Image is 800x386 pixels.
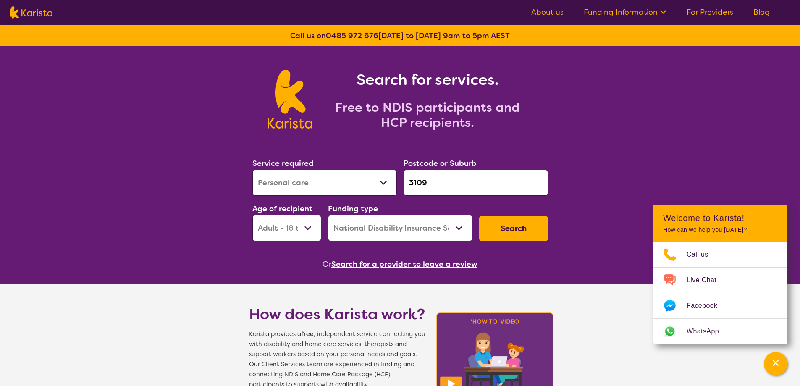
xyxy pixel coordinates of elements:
span: Facebook [687,299,727,312]
p: How can we help you [DATE]? [663,226,777,234]
a: 0485 972 676 [326,31,378,41]
span: WhatsApp [687,325,729,338]
a: For Providers [687,7,733,17]
a: Web link opens in a new tab. [653,319,787,344]
button: Search for a provider to leave a review [331,258,477,270]
input: Type [404,170,548,196]
a: Blog [753,7,770,17]
span: Call us [687,248,719,261]
label: Service required [252,158,314,168]
ul: Choose channel [653,242,787,344]
label: Age of recipient [252,204,312,214]
b: Call us on [DATE] to [DATE] 9am to 5pm AEST [290,31,510,41]
b: free [301,330,314,338]
h2: Welcome to Karista! [663,213,777,223]
button: Channel Menu [764,352,787,375]
img: Karista logo [10,6,52,19]
h1: How does Karista work? [249,304,425,324]
h2: Free to NDIS participants and HCP recipients. [323,100,532,130]
span: Live Chat [687,274,727,286]
label: Funding type [328,204,378,214]
h1: Search for services. [323,70,532,90]
div: Channel Menu [653,205,787,344]
a: Funding Information [584,7,666,17]
label: Postcode or Suburb [404,158,477,168]
span: Or [323,258,331,270]
a: About us [531,7,564,17]
img: Karista logo [268,70,312,129]
button: Search [479,216,548,241]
